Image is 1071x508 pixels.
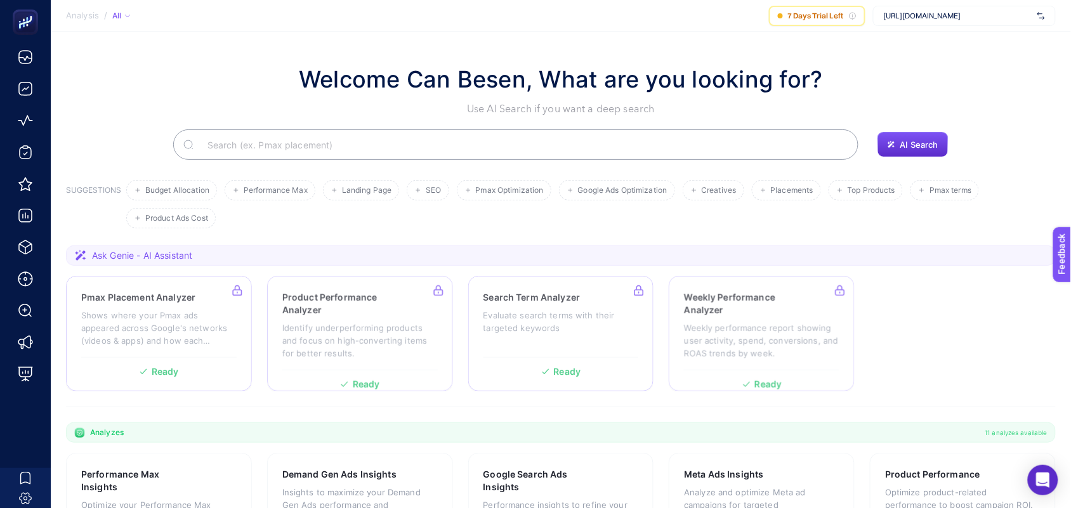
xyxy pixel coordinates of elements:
[468,276,654,391] a: Search Term AnalyzerEvaluate search terms with their targeted keywordsReady
[877,132,949,157] button: AI Search
[483,468,599,493] h3: Google Search Ads Insights
[669,276,855,391] a: Weekly Performance AnalyzerWeekly performance report showing user activity, spend, conversions, a...
[985,427,1048,438] span: 11 analyzes available
[342,186,391,195] span: Landing Page
[426,186,441,195] span: SEO
[930,186,971,195] span: Pmax terms
[145,214,208,223] span: Product Ads Cost
[848,186,895,195] span: Top Products
[1028,465,1058,495] div: Open Intercom Messenger
[299,62,823,96] h1: Welcome Can Besen, What are you looking for?
[885,468,980,481] h3: Product Performance
[702,186,737,195] span: Creatives
[476,186,544,195] span: Pmax Optimization
[66,185,121,228] h3: SUGGESTIONS
[788,11,844,21] span: 7 Days Trial Left
[92,249,192,262] span: Ask Genie - AI Assistant
[884,11,1032,21] span: [URL][DOMAIN_NAME]
[8,4,48,14] span: Feedback
[578,186,667,195] span: Google Ads Optimization
[66,11,99,21] span: Analysis
[104,10,107,20] span: /
[197,127,848,162] input: Search
[771,186,813,195] span: Placements
[244,186,308,195] span: Performance Max
[112,11,130,21] div: All
[684,468,763,481] h3: Meta Ads Insights
[81,468,196,493] h3: Performance Max Insights
[299,101,823,117] p: Use AI Search if you want a deep search
[267,276,453,391] a: Product Performance AnalyzerIdentify underperforming products and focus on high-converting items ...
[90,427,124,438] span: Analyzes
[900,140,938,150] span: AI Search
[145,186,209,195] span: Budget Allocation
[66,276,252,391] a: Pmax Placement AnalyzerShows where your Pmax ads appeared across Google's networks (videos & apps...
[1037,10,1045,22] img: svg%3e
[282,468,397,481] h3: Demand Gen Ads Insights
